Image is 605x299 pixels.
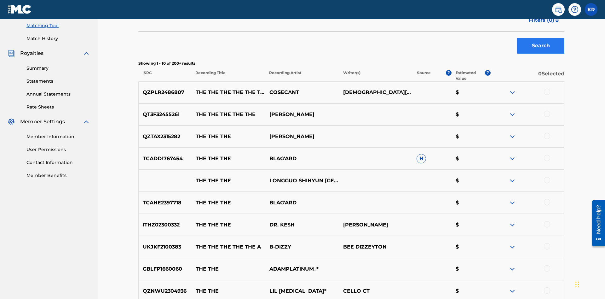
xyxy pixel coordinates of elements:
p: $ [452,111,491,118]
p: ITHZ02300332 [139,221,192,229]
span: ? [485,70,491,76]
img: filter [555,18,560,22]
img: expand [509,155,516,162]
img: expand [509,287,516,295]
img: expand [509,199,516,207]
p: THE THE THE [192,199,265,207]
p: QZTAX2315282 [139,133,192,140]
p: QT3F32455261 [139,111,192,118]
a: Statements [26,78,90,85]
p: THE THE THE [192,177,265,185]
a: Rate Sheets [26,104,90,110]
img: expand [509,89,516,96]
img: expand [509,177,516,185]
img: Royalties [8,50,15,57]
p: $ [452,133,491,140]
p: 0 Selected [491,70,564,81]
p: Showing 1 - 10 of 200+ results [138,61,564,66]
p: GBLFP1660060 [139,265,192,273]
p: THE THE [192,287,265,295]
p: $ [452,221,491,229]
img: expand [83,118,90,126]
a: Public Search [552,3,565,16]
iframe: Chat Widget [573,269,605,299]
p: QZPLR2486807 [139,89,192,96]
p: Writer(s) [339,70,412,81]
a: Member Information [26,133,90,140]
p: $ [452,287,491,295]
img: expand [83,50,90,57]
img: help [571,6,579,13]
a: Member Benefits [26,172,90,179]
img: expand [509,111,516,118]
p: [DEMOGRAPHIC_DATA][PERSON_NAME] [339,89,412,96]
span: Filters ( 0 ) [529,16,554,24]
img: expand [509,133,516,140]
a: Summary [26,65,90,72]
p: THE THE [192,265,265,273]
div: User Menu [585,3,597,16]
a: Match History [26,35,90,42]
img: MLC Logo [8,5,32,14]
a: User Permissions [26,146,90,153]
p: QZNWU2304936 [139,287,192,295]
a: Contact Information [26,159,90,166]
p: ISRC [138,70,191,81]
a: Annual Statements [26,91,90,97]
p: $ [452,265,491,273]
p: ADAMPLATINUM_* [265,265,339,273]
p: $ [452,177,491,185]
p: THE THE THE [192,155,265,162]
p: BLAG'ARD [265,155,339,162]
p: CELLO CT [339,287,412,295]
img: Member Settings [8,118,15,126]
p: $ [452,199,491,207]
p: UKJKF2100383 [139,243,192,251]
p: THE THE THE THE THE A [192,243,265,251]
img: expand [509,221,516,229]
p: LONGGUO SHIHYUN [GEOGRAPHIC_DATA] [265,177,339,185]
p: $ [452,155,491,162]
span: ? [446,70,452,76]
p: [PERSON_NAME] [265,133,339,140]
a: Matching Tool [26,22,90,29]
p: Source [417,70,431,81]
button: Filters (0) [525,12,564,28]
span: Member Settings [20,118,65,126]
p: THE THE THE [192,221,265,229]
p: Recording Title [191,70,265,81]
p: THE THE THE [192,133,265,140]
p: BLAG'ARD [265,199,339,207]
p: $ [452,243,491,251]
p: THE THE THE THE THE [192,111,265,118]
p: $ [452,89,491,96]
iframe: Resource Center [587,198,605,249]
p: [PERSON_NAME] [339,221,412,229]
p: [PERSON_NAME] [265,111,339,118]
p: LIL [MEDICAL_DATA]* [265,287,339,295]
p: B-DIZZY [265,243,339,251]
p: Recording Artist [265,70,339,81]
div: Drag [575,275,579,294]
img: expand [509,265,516,273]
p: DR. KESH [265,221,339,229]
span: Royalties [20,50,43,57]
p: TCADD1767454 [139,155,192,162]
p: TCAHE2397718 [139,199,192,207]
p: BEE DIZZEYTON [339,243,412,251]
div: Help [568,3,581,16]
button: Search [517,38,564,54]
p: COSECANT [265,89,339,96]
img: expand [509,243,516,251]
p: Estimated Value [456,70,485,81]
span: H [417,154,426,163]
img: search [555,6,562,13]
p: THE THE THE THE THE THE THE THE [192,89,265,96]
